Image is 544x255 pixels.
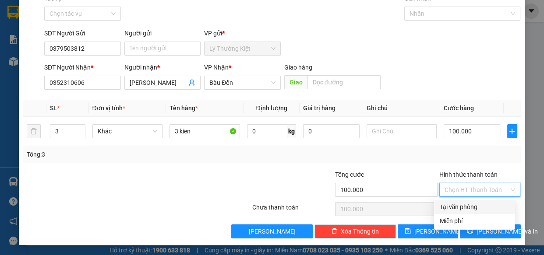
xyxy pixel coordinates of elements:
div: Lý Thường Kiệt [7,7,78,28]
span: delete [331,228,337,235]
div: SĐT Người Gửi [44,28,121,38]
th: Ghi chú [363,100,441,117]
span: Xóa Thông tin [341,227,379,236]
span: Bàu Đồn [209,76,276,89]
div: 0975933444 [84,48,154,60]
span: Đơn vị tính [92,105,125,112]
span: Nhận: [84,7,105,17]
div: huyền [7,28,78,39]
span: Khác [98,125,158,138]
div: VP gửi [204,28,281,38]
button: save[PERSON_NAME] [398,224,458,238]
div: 0989085599 [7,39,78,51]
span: [PERSON_NAME] [249,227,296,236]
div: Miễn phí [439,216,509,226]
span: printer [467,228,473,235]
div: SĐT Người Nhận [44,63,121,72]
div: [PERSON_NAME] (Hàng) [84,7,154,38]
input: Dọc đường [307,75,381,89]
button: delete [27,124,41,138]
button: deleteXóa Thông tin [314,224,396,238]
span: [PERSON_NAME] và In [477,227,538,236]
span: user-add [188,79,195,86]
span: Tên hàng [170,105,198,112]
div: Tổng: 3 [27,150,211,159]
button: plus [507,124,517,138]
input: VD: Bàn, Ghế [170,124,240,138]
span: plus [508,128,517,135]
span: save [405,228,411,235]
div: Chưa thanh toán [251,203,335,218]
span: Giá trị hàng [303,105,336,112]
input: Ghi Chú [367,124,437,138]
span: Cước hàng [444,105,474,112]
label: Hình thức thanh toán [439,171,498,178]
span: Giao hàng [284,64,312,71]
span: Tổng cước [335,171,364,178]
span: SL [50,105,57,112]
span: kg [287,124,296,138]
span: Giao [284,75,307,89]
input: 0 [303,124,360,138]
div: Tại văn phòng [439,202,509,212]
span: Lý Thường Kiệt [209,42,276,55]
span: Định lượng [256,105,287,112]
span: [PERSON_NAME] [414,227,461,236]
button: printer[PERSON_NAME] và In [460,224,520,238]
span: VP Nhận [204,64,229,71]
button: [PERSON_NAME] [231,224,313,238]
div: trang [84,38,154,48]
div: Người nhận [124,63,201,72]
div: Người gửi [124,28,201,38]
span: Gửi: [7,8,21,17]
